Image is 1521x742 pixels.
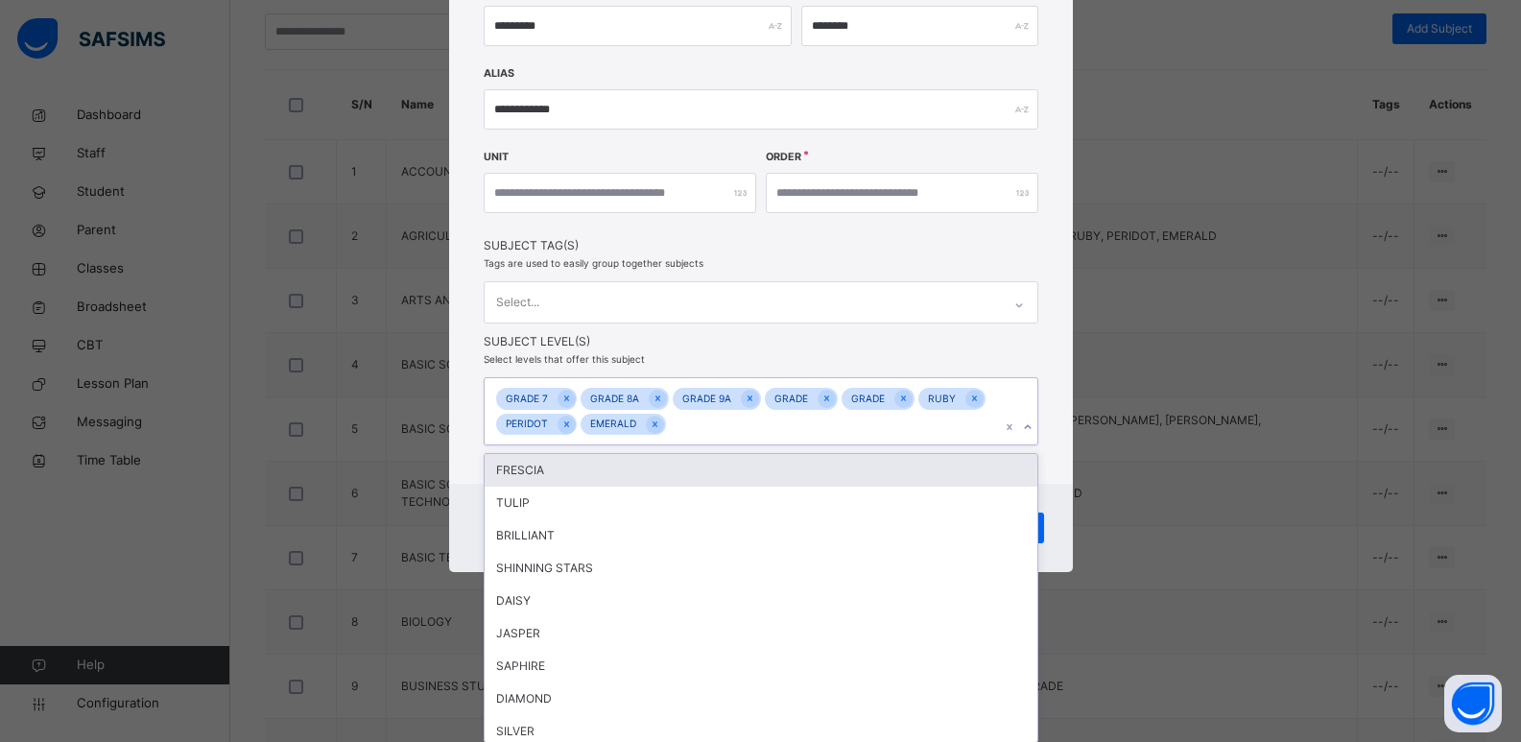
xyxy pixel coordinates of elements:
[766,150,801,165] label: Order
[484,150,509,165] label: Unit
[484,333,1038,350] span: Subject Level(s)
[765,388,818,410] div: GRADE
[485,552,1037,585] div: SHINNING STARS
[485,585,1037,617] div: DAISY
[673,388,741,410] div: GRADE 9A
[484,257,703,269] span: Tags are used to easily group together subjects
[485,617,1037,650] div: JASPER
[842,388,894,410] div: GRADE
[918,388,965,410] div: RUBY
[484,237,1038,254] span: Subject Tag(s)
[496,414,558,436] div: PERIDOT
[485,454,1037,487] div: FRESCIA
[581,414,646,436] div: EMERALD
[484,66,514,82] label: Alias
[581,388,649,410] div: GRADE 8A
[484,353,645,365] span: Select levels that offer this subject
[485,487,1037,519] div: TULIP
[1444,675,1502,732] button: Open asap
[496,284,539,321] div: Select...
[485,650,1037,682] div: SAPHIRE
[496,388,558,410] div: GRADE 7
[485,682,1037,715] div: DIAMOND
[485,519,1037,552] div: BRILLIANT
